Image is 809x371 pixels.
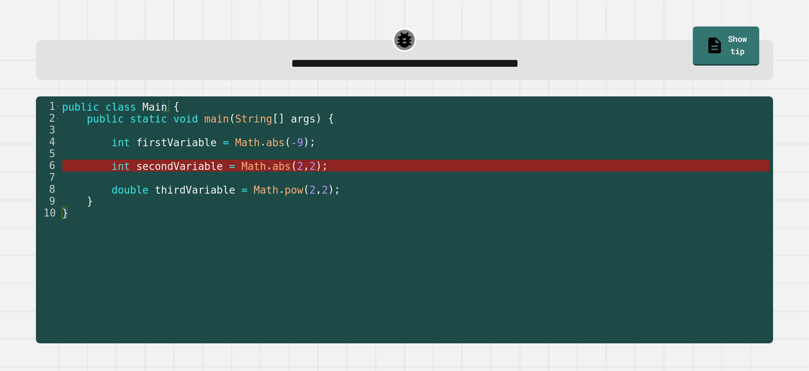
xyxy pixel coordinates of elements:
span: class [105,101,136,113]
span: pow [285,184,303,196]
span: abs [266,136,285,148]
span: 2 [309,184,316,196]
span: Toggle code folding, rows 2 through 9 [56,112,60,124]
span: double [111,184,149,196]
div: 2 [36,112,60,124]
span: int [111,136,130,148]
span: Toggle code folding, rows 1 through 10 [56,100,60,112]
div: 1 [36,100,60,112]
span: 2 [297,160,303,172]
span: = [241,184,248,196]
span: public [87,113,124,124]
span: 2 [322,184,328,196]
span: = [229,160,235,172]
div: 10 [36,207,60,219]
span: thirdVariable [155,184,235,196]
span: abs [272,160,291,172]
span: = [223,136,229,148]
div: 5 [36,148,60,160]
span: firstVariable [136,136,217,148]
span: void [173,113,198,124]
a: Show tip [693,26,759,65]
span: secondVariable [136,160,223,172]
span: int [111,160,130,172]
span: Math [254,184,278,196]
div: 9 [36,195,60,207]
span: public [62,101,99,113]
span: String [235,113,272,124]
div: 7 [36,171,60,183]
span: -9 [291,136,303,148]
div: 6 [36,160,60,171]
span: main [204,113,229,124]
span: 2 [309,160,316,172]
span: args [291,113,316,124]
div: 3 [36,124,60,136]
span: Math [241,160,266,172]
div: 4 [36,136,60,148]
span: static [130,113,167,124]
div: 8 [36,183,60,195]
span: Math [235,136,260,148]
span: Main [143,101,167,113]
